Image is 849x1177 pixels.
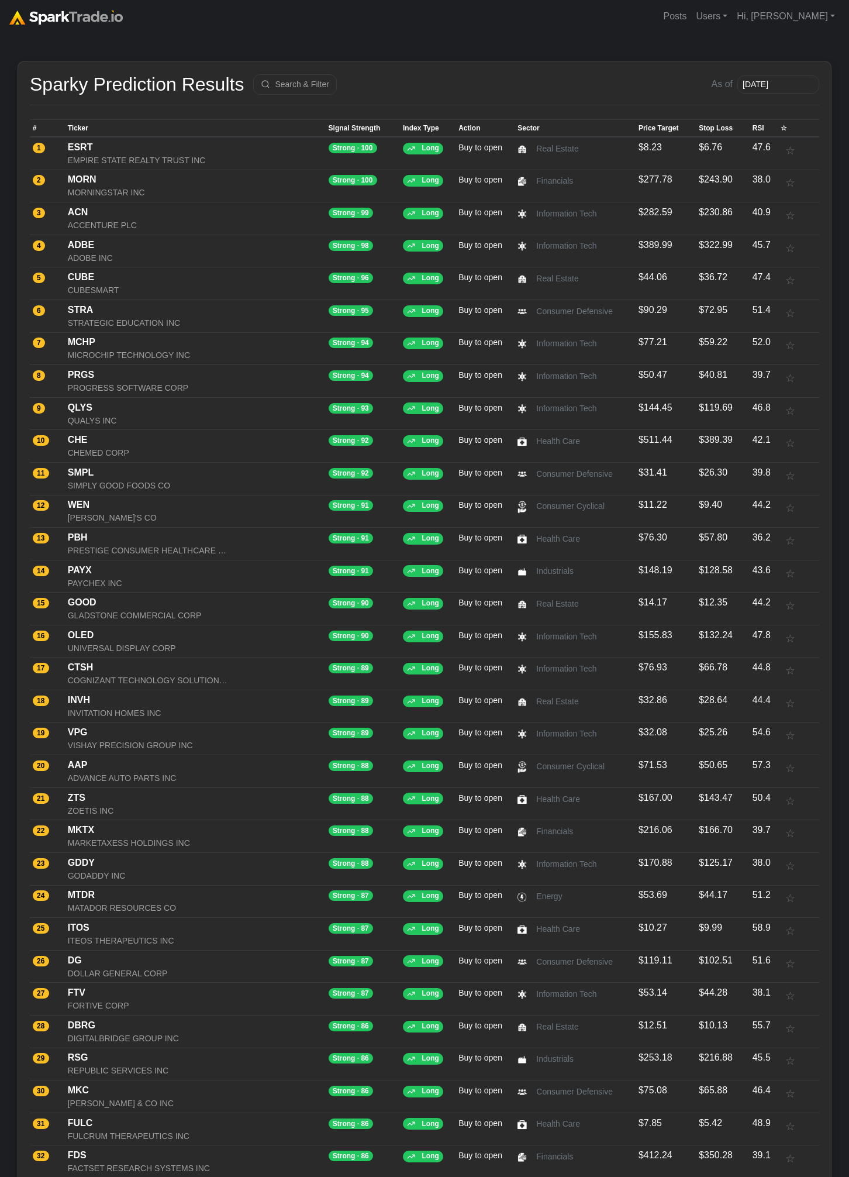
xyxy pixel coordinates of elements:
[536,500,605,512] small: Consumer Cyclical
[536,273,578,285] small: Real Estate
[699,727,727,737] span: $25.26
[753,337,771,347] span: 52.0
[33,370,45,381] span: 8
[699,174,733,184] span: $243.90
[658,5,691,28] a: Posts
[68,173,323,187] div: MORN
[639,500,667,510] span: $11.22
[68,758,323,772] div: AAP
[639,793,672,803] span: $167.00
[68,531,323,545] div: PBH
[329,598,373,608] span: Strong · 90
[536,565,574,577] small: Industrials
[517,860,527,869] img: Information Tech
[68,628,323,642] div: OLED
[639,662,667,672] span: $76.93
[753,825,771,835] span: 39.7
[536,435,580,448] small: Health Care
[517,892,527,902] img: Energy
[458,305,502,315] small: Buy to open
[699,123,733,133] span: Stop Loss
[781,921,809,942] button: ☆
[329,123,381,133] span: Signal Strength
[753,662,771,672] span: 44.8
[422,436,439,445] span: Long
[781,693,809,715] button: ☆
[517,472,527,477] img: Consumer Defensive
[781,124,787,132] span: ☆
[68,466,323,480] div: SMPL
[781,1018,809,1040] button: ☆
[458,143,502,152] small: Buy to open
[712,77,733,91] span: As of
[68,596,323,610] div: GOOD
[68,577,323,590] div: PAYCHEX INC
[68,610,323,622] div: GLADSTONE COMMERCIAL CORP
[458,435,502,445] small: Buy to open
[517,372,527,381] img: Information Tech
[781,1116,809,1138] button: ☆
[329,468,373,479] span: Strong · 92
[68,674,323,687] div: COGNIZANT TECHNOLOGY SOLUTION…
[329,240,373,251] span: Strong · 98
[68,563,323,577] div: PAYX
[422,404,439,412] span: Long
[517,600,527,609] img: Real Estate
[536,468,613,480] small: Consumer Defensive
[68,154,323,167] div: EMPIRE STATE REALTY TRUST INC
[458,663,502,672] small: Buy to open
[422,567,439,575] span: Long
[517,501,527,513] img: Consumer Cyclical
[753,597,771,607] span: 44.2
[458,403,502,412] small: Buy to open
[517,437,527,447] img: Health Care
[68,823,323,837] div: MKTX
[329,208,373,218] span: Strong · 99
[33,500,49,511] span: 12
[639,305,667,315] span: $90.29
[753,207,771,217] span: 40.9
[33,208,45,218] span: 3
[33,533,49,543] span: 13
[68,725,323,739] div: VPG
[699,142,722,152] span: $6.76
[329,338,373,348] span: Strong · 94
[517,925,527,935] img: Health Care
[639,727,667,737] span: $32.08
[517,1023,527,1032] img: Real Estate
[517,309,527,315] img: Consumer Defensive
[517,274,527,284] img: Real Estate
[422,371,439,380] span: Long
[458,370,502,380] small: Buy to open
[68,401,323,415] div: QLYS
[639,272,667,282] span: $44.06
[781,433,809,455] button: ☆
[517,665,527,674] img: Information Tech
[699,402,733,412] span: $119.69
[458,728,502,737] small: Buy to open
[536,598,578,610] small: Real Estate
[536,728,596,740] small: Information Tech
[68,693,323,707] div: INVH
[329,793,373,804] span: Strong · 88
[753,760,771,770] span: 57.3
[329,728,373,738] span: Strong · 89
[68,415,323,427] div: QUALYS INC
[639,695,667,705] span: $32.86
[329,143,377,153] span: Strong · 100
[781,303,809,325] button: ☆
[33,631,49,641] span: 16
[781,758,809,780] button: ☆
[458,793,502,803] small: Buy to open
[517,794,527,804] img: Health Care
[699,435,733,445] span: $389.39
[753,435,771,445] span: 42.1
[781,335,809,357] button: ☆
[253,74,337,95] button: Search & Filter
[639,174,672,184] span: $277.78
[517,697,527,707] img: Real Estate
[329,435,373,446] span: Strong · 92
[517,761,527,773] img: Consumer Cyclical
[517,1120,527,1130] img: Health Care
[699,240,733,250] span: $322.99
